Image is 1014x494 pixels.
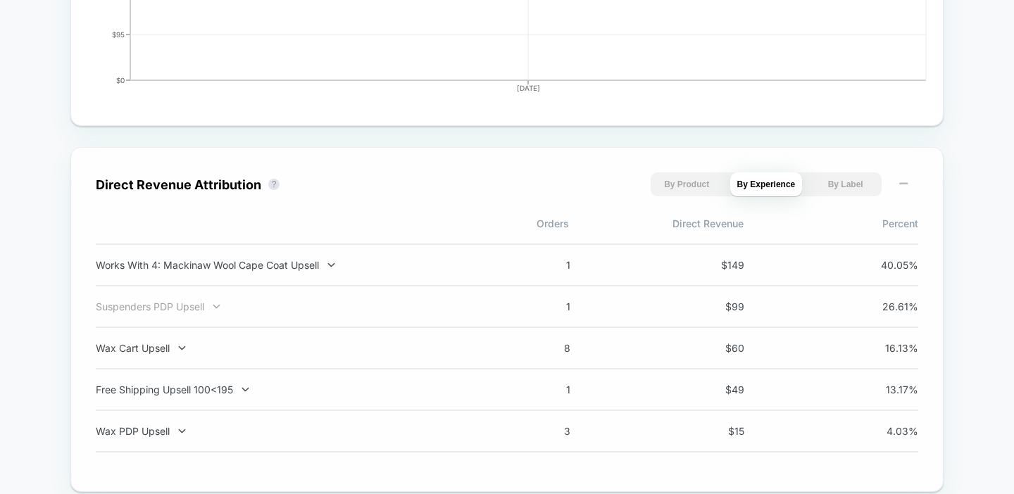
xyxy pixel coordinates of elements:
div: Wax Cart Upsell [96,342,466,354]
span: 3 [507,425,570,437]
span: Direct Revenue [569,217,744,229]
div: Free Shipping Upsell 100<195 [96,384,466,395]
span: 16.13 % [855,342,918,354]
span: Orders [394,217,569,229]
span: 4.03 % [855,425,918,437]
span: 40.05 % [855,259,918,271]
div: Wax PDP Upsell [96,425,466,437]
span: $ 15 [681,425,744,437]
span: $ 99 [681,300,744,312]
tspan: $0 [116,76,125,84]
span: 26.61 % [855,300,918,312]
div: Works With 4: Mackinaw Wool Cape Coat Upsell [96,259,466,271]
span: 8 [507,342,570,354]
span: 13.17 % [855,384,918,395]
div: Suspenders PDP Upsell [96,300,466,312]
span: 1 [507,384,570,395]
button: ? [268,179,280,190]
span: $ 60 [681,342,744,354]
span: $ 49 [681,384,744,395]
button: By Product [651,172,723,196]
span: 1 [507,259,570,271]
span: Percent [744,217,918,229]
tspan: [DATE] [517,84,540,92]
span: 1 [507,300,570,312]
button: By Label [809,172,882,196]
div: Direct Revenue Attribution [96,177,261,192]
button: By Experience [730,172,803,196]
span: $ 149 [681,259,744,271]
tspan: $95 [112,30,125,39]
